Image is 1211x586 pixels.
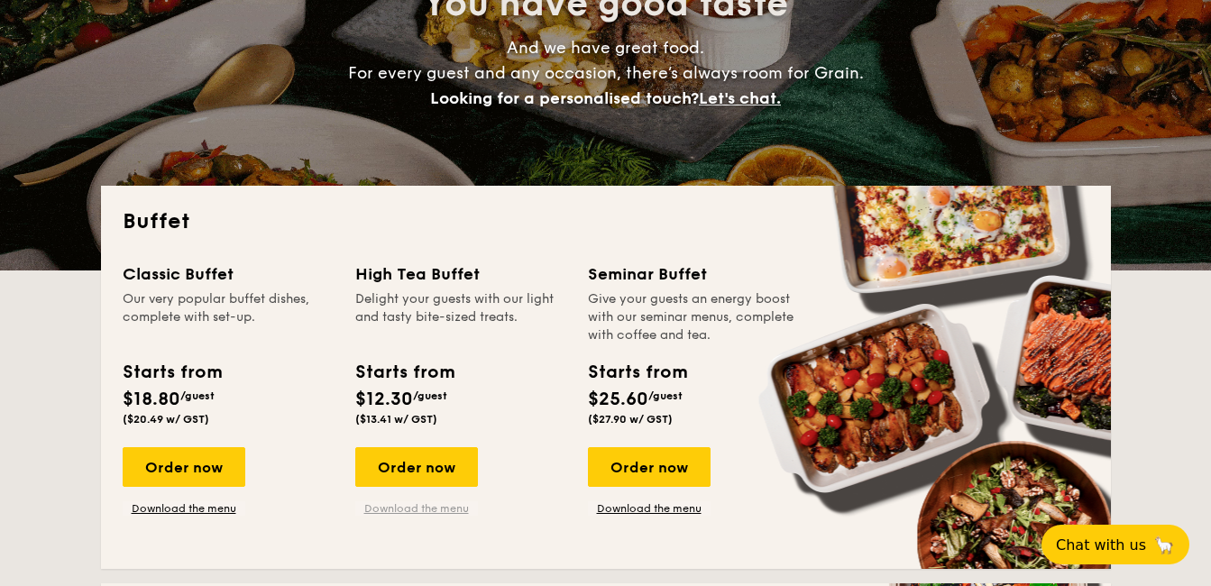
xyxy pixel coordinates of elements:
span: Looking for a personalised touch? [430,88,699,108]
span: Let's chat. [699,88,781,108]
span: $25.60 [588,389,648,410]
span: /guest [180,389,215,402]
div: Delight your guests with our light and tasty bite-sized treats. [355,290,566,344]
span: /guest [648,389,683,402]
span: And we have great food. For every guest and any occasion, there’s always room for Grain. [348,38,864,108]
div: Classic Buffet [123,261,334,287]
button: Chat with us🦙 [1041,525,1189,564]
div: Starts from [355,359,454,386]
a: Download the menu [355,501,478,516]
span: $18.80 [123,389,180,410]
h2: Buffet [123,207,1089,236]
span: ($20.49 w/ GST) [123,413,209,426]
div: Give your guests an energy boost with our seminar menus, complete with coffee and tea. [588,290,799,344]
span: /guest [413,389,447,402]
div: Order now [588,447,711,487]
div: Starts from [588,359,686,386]
span: 🦙 [1153,535,1175,555]
span: ($13.41 w/ GST) [355,413,437,426]
div: Starts from [123,359,221,386]
div: High Tea Buffet [355,261,566,287]
span: $12.30 [355,389,413,410]
a: Download the menu [123,501,245,516]
a: Download the menu [588,501,711,516]
div: Order now [355,447,478,487]
div: Seminar Buffet [588,261,799,287]
span: ($27.90 w/ GST) [588,413,673,426]
div: Order now [123,447,245,487]
div: Our very popular buffet dishes, complete with set-up. [123,290,334,344]
span: Chat with us [1056,536,1146,554]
